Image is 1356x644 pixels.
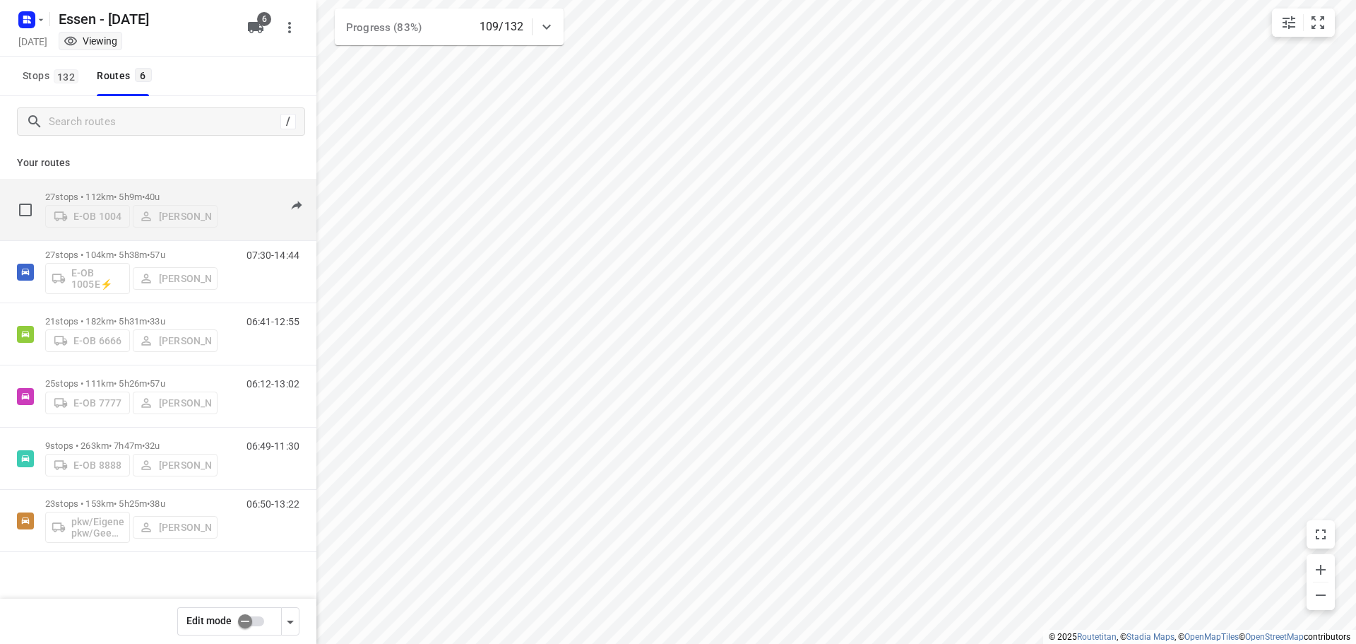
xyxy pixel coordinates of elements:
[45,250,218,260] p: 27 stops • 104km • 5h38m
[145,440,160,451] span: 32u
[480,18,523,35] p: 109/132
[49,111,280,133] input: Search routes
[1272,8,1335,37] div: small contained button group
[186,615,232,626] span: Edit mode
[280,114,296,129] div: /
[97,67,155,85] div: Routes
[1049,632,1350,642] li: © 2025 , © , © © contributors
[1304,8,1332,37] button: Fit zoom
[246,440,299,452] p: 06:49-11:30
[246,378,299,390] p: 06:12-13:02
[346,21,422,34] span: Progress (83%)
[150,250,165,260] span: 57u
[1275,8,1303,37] button: Map settings
[135,68,152,82] span: 6
[257,12,271,26] span: 6
[147,250,150,260] span: •
[275,13,304,42] button: More
[150,498,165,509] span: 38u
[64,34,117,48] div: You are currently in view mode. To make any changes, go to edit project.
[45,316,218,327] p: 21 stops • 182km • 5h31m
[1126,632,1174,642] a: Stadia Maps
[242,13,270,42] button: 6
[45,192,218,202] p: 27 stops • 112km • 5h9m
[246,316,299,327] p: 06:41-12:55
[150,378,165,389] span: 57u
[282,612,299,630] div: Driver app settings
[45,440,218,451] p: 9 stops • 263km • 7h47m
[142,192,145,202] span: •
[23,67,83,85] span: Stops
[145,192,160,202] span: 40u
[147,316,150,327] span: •
[45,498,218,509] p: 23 stops • 153km • 5h25m
[1245,632,1304,642] a: OpenStreetMap
[335,8,564,45] div: Progress (83%)109/132
[1184,632,1239,642] a: OpenMapTiles
[11,196,40,224] span: Select
[246,250,299,261] p: 07:30-14:44
[147,378,150,389] span: •
[45,378,218,389] p: 25 stops • 111km • 5h26m
[54,69,78,83] span: 132
[142,440,145,451] span: •
[282,192,311,220] button: Send to driver
[246,498,299,510] p: 06:50-13:22
[147,498,150,509] span: •
[17,156,299,170] p: Your routes
[150,316,165,327] span: 33u
[1077,632,1117,642] a: Routetitan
